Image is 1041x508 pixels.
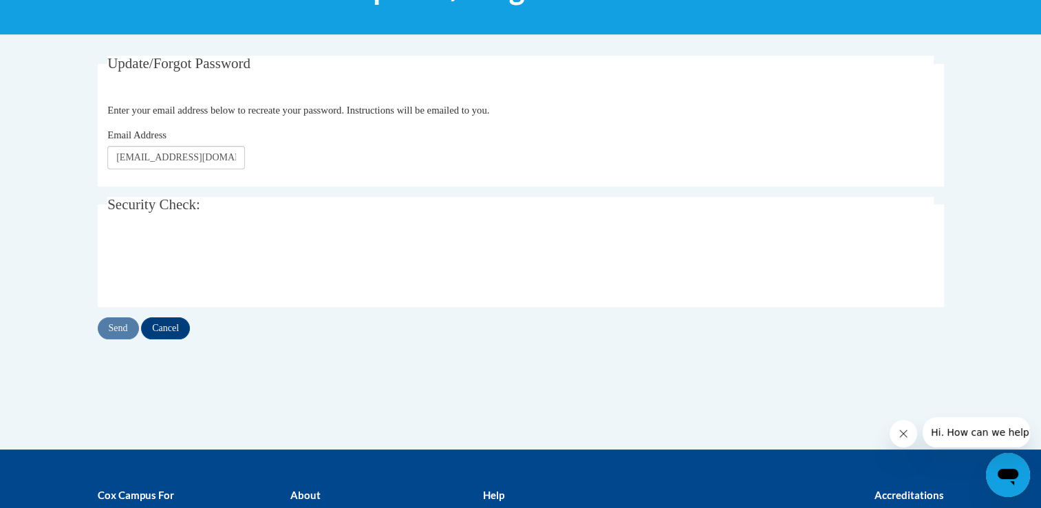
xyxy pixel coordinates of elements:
[986,453,1030,497] iframe: Button to launch messaging window
[874,489,944,501] b: Accreditations
[107,55,250,72] span: Update/Forgot Password
[107,236,316,290] iframe: reCAPTCHA
[107,129,167,140] span: Email Address
[923,417,1030,447] iframe: Message from company
[107,196,200,213] span: Security Check:
[98,489,174,501] b: Cox Campus For
[8,10,111,21] span: Hi. How can we help?
[107,105,489,116] span: Enter your email address below to recreate your password. Instructions will be emailed to you.
[141,317,190,339] input: Cancel
[107,146,245,169] input: Email
[290,489,320,501] b: About
[482,489,504,501] b: Help
[890,420,917,447] iframe: Close message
